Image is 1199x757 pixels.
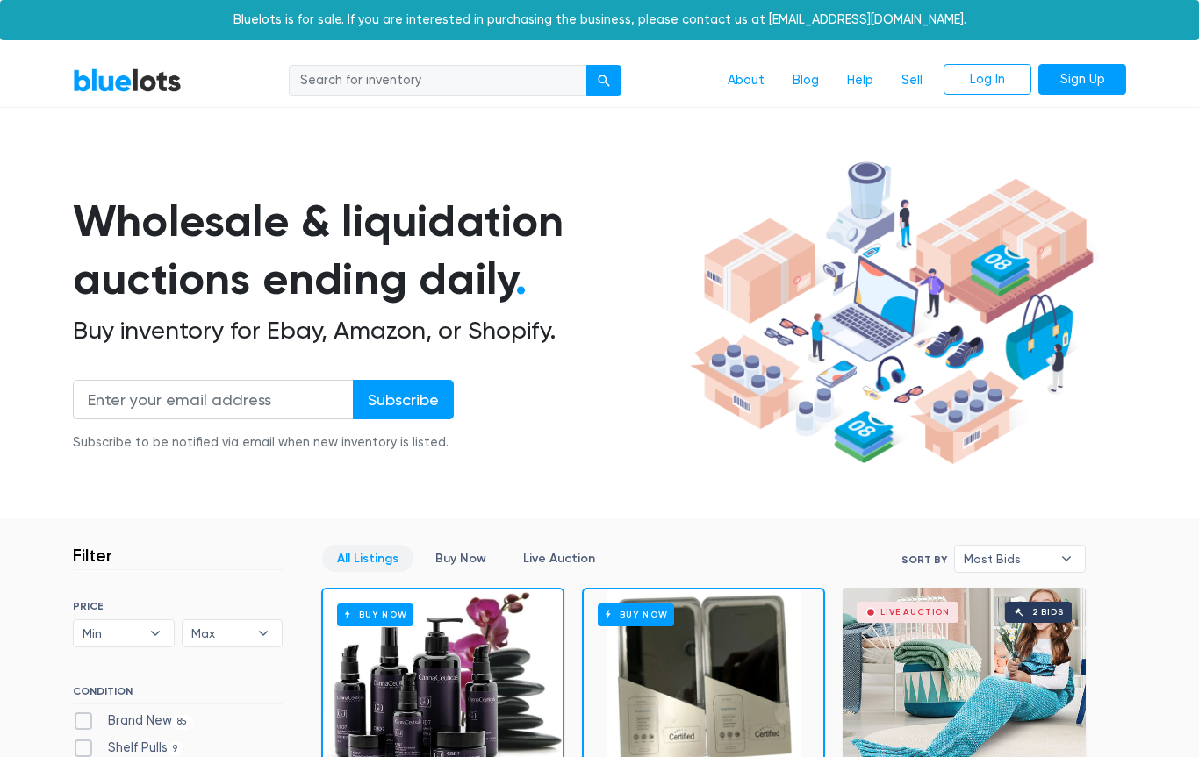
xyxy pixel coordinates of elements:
[172,715,193,729] span: 85
[684,154,1100,473] img: hero-ee84e7d0318cb26816c560f6b4441b76977f77a177738b4e94f68c95b2b83dbb.png
[420,545,501,572] a: Buy Now
[1038,64,1126,96] a: Sign Up
[73,316,684,346] h2: Buy inventory for Ebay, Amazon, or Shopify.
[353,380,454,419] input: Subscribe
[779,64,833,97] a: Blog
[887,64,937,97] a: Sell
[73,545,112,566] h3: Filter
[714,64,779,97] a: About
[515,253,527,305] span: .
[901,552,947,568] label: Sort By
[73,433,454,453] div: Subscribe to be notified via email when new inventory is listed.
[944,64,1031,96] a: Log In
[73,685,283,704] h6: CONDITION
[833,64,887,97] a: Help
[337,603,413,625] h6: Buy Now
[880,608,950,617] div: Live Auction
[73,380,354,419] input: Enter your email address
[168,742,183,756] span: 9
[289,65,587,96] input: Search for inventory
[73,68,182,93] a: BlueLots
[598,603,674,625] h6: Buy Now
[73,600,283,612] h6: PRICE
[322,545,413,572] a: All Listings
[73,192,684,309] h1: Wholesale & liquidation auctions ending daily
[508,545,610,572] a: Live Auction
[1032,608,1064,617] div: 2 bids
[73,711,193,731] label: Brand New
